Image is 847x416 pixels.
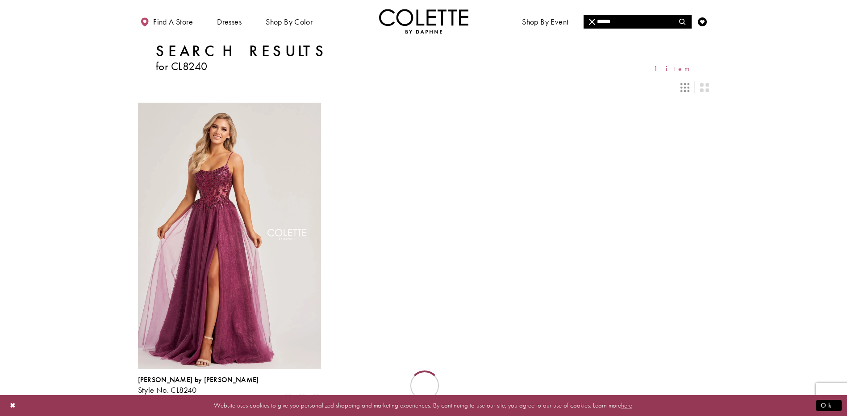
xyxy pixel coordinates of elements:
[263,9,315,33] span: Shop by color
[520,9,571,33] span: Shop By Event
[584,15,692,29] div: Search form
[654,65,692,72] span: 1 item
[138,376,259,395] div: Colette by Daphne Style No. CL8240
[266,17,313,26] span: Shop by color
[64,399,783,412] p: Website uses cookies to give you personalized shopping and marketing experiences. By continuing t...
[621,401,632,410] a: here
[138,103,321,369] a: Visit Colette by Daphne Style No. CL8240 Page
[674,15,691,29] button: Submit Search
[310,395,321,405] i: Periwinkle
[138,385,197,395] span: Style No. CL8240
[215,9,244,33] span: Dresses
[133,78,715,97] div: Layout Controls
[156,42,328,60] h1: Search Results
[156,60,328,72] h3: for CL8240
[816,400,842,411] button: Submit Dialog
[676,9,689,33] a: Toggle search
[217,17,242,26] span: Dresses
[700,83,709,92] span: Switch layout to 2 columns
[296,395,307,405] i: Spruce
[680,83,689,92] span: Switch layout to 3 columns
[5,398,21,413] button: Close Dialog
[138,9,195,33] a: Find a store
[138,375,259,384] span: [PERSON_NAME] by [PERSON_NAME]
[584,15,691,29] input: Search
[153,17,193,26] span: Find a store
[379,9,468,33] img: Colette by Daphne
[696,9,709,33] a: Check Wishlist
[283,395,293,405] i: Berry
[522,17,568,26] span: Shop By Event
[591,9,657,33] a: Meet the designer
[379,9,468,33] a: Visit Home Page
[138,103,709,405] div: Product List
[584,15,601,29] button: Close Search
